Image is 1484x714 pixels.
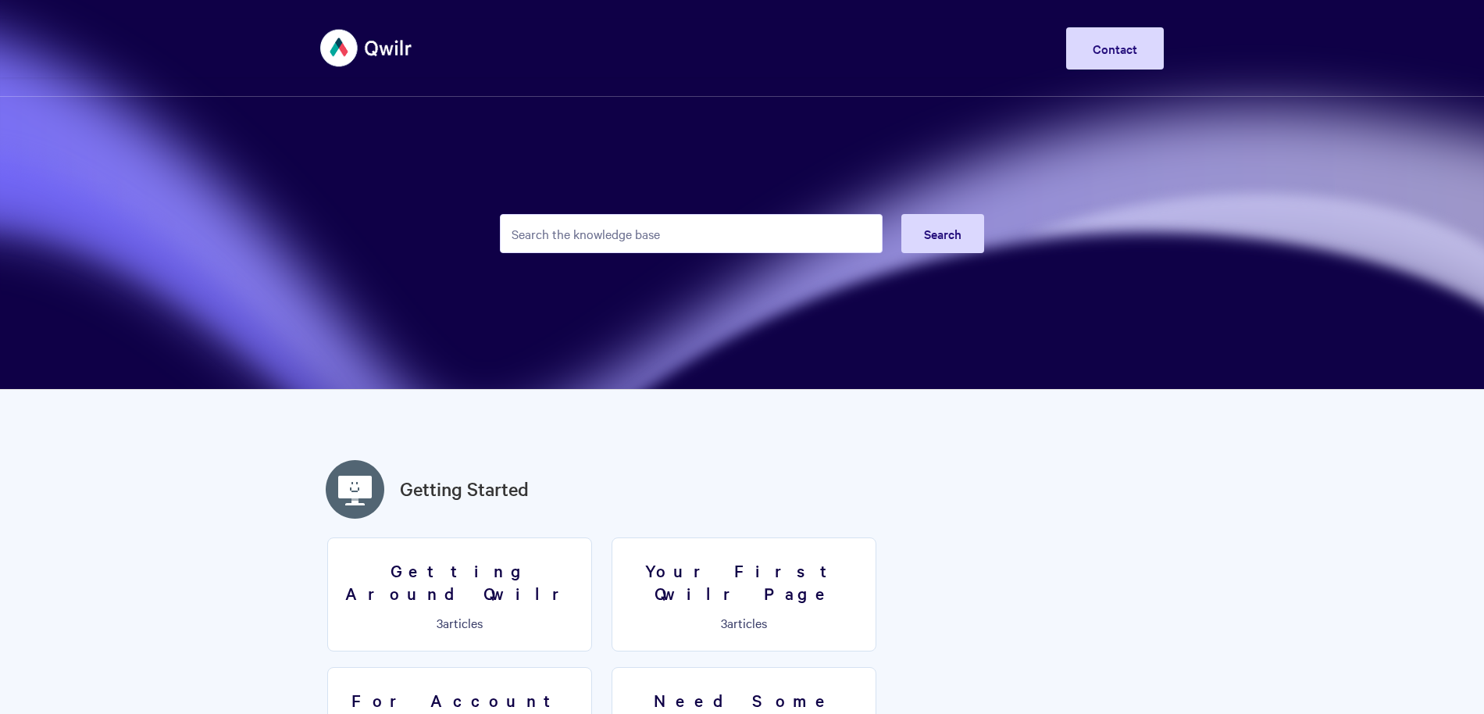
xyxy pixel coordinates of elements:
p: articles [337,616,582,630]
img: Qwilr Help Center [320,19,413,77]
a: Getting Around Qwilr 3articles [327,537,592,652]
p: articles [622,616,866,630]
a: Your First Qwilr Page 3articles [612,537,876,652]
input: Search the knowledge base [500,214,883,253]
h3: Your First Qwilr Page [622,559,866,604]
span: 3 [437,614,443,631]
button: Search [901,214,984,253]
span: 3 [721,614,727,631]
h3: Getting Around Qwilr [337,559,582,604]
span: Search [924,225,961,242]
a: Contact [1066,27,1164,70]
a: Getting Started [400,475,529,503]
